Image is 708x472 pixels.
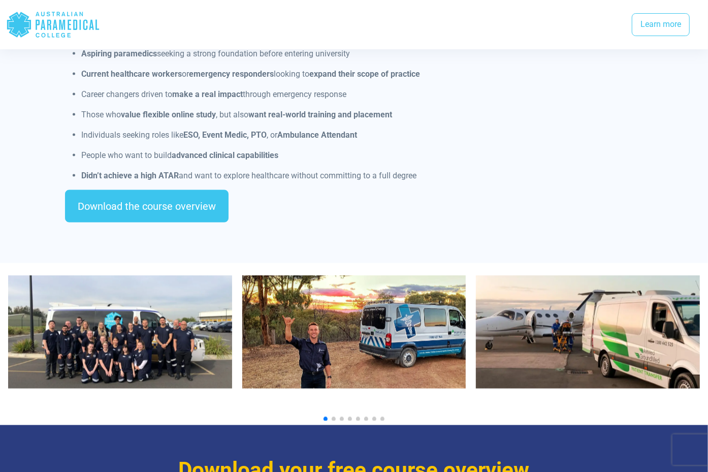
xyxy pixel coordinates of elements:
span: Go to slide 8 [380,417,384,421]
strong: Aspiring paramedics [81,49,157,58]
span: Go to slide 4 [348,417,352,421]
a: Learn more [632,13,690,37]
span: Go to slide 5 [356,417,360,421]
img: Image: MEA 2023. [242,275,466,389]
strong: value flexible online study [121,110,216,119]
div: 1 / 10 [8,275,232,405]
strong: ESO, Event Medic, PTO [183,130,267,140]
strong: Ambulance Attendant [277,130,357,140]
span: Go to slide 2 [332,417,336,421]
div: Australian Paramedical College [6,8,100,41]
p: Those who , but also [81,109,643,121]
strong: Didn’t achieve a high ATAR [81,171,179,180]
strong: expand their scope of practice [309,69,420,79]
p: and want to explore healthcare without committing to a full degree [81,170,643,182]
p: Individuals seeking roles like , or [81,129,643,141]
strong: make a real impact [172,89,243,99]
img: AirMed and GroundMed Transport. *Image: AirMed and GroundMed (2023). [476,275,700,389]
span: Go to slide 6 [364,417,368,421]
p: seeking a strong foundation before entering university [81,48,643,60]
span: Go to slide 7 [372,417,376,421]
div: 3 / 10 [476,275,700,405]
p: People who want to build [81,149,643,162]
p: or looking to [81,68,643,80]
span: Go to slide 3 [340,417,344,421]
strong: want real-world training and placement [248,110,392,119]
span: Go to slide 1 [324,417,328,421]
strong: emergency responders [189,69,274,79]
div: 2 / 10 [242,275,466,405]
img: Australian Paramedical College students completing their Clinical Workshop in NSW. [8,275,232,389]
strong: Current healthcare workers [81,69,182,79]
p: Career changers driven to through emergency response [81,88,643,101]
a: Download the course overview [65,190,229,223]
strong: advanced clinical capabilities [172,150,278,160]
